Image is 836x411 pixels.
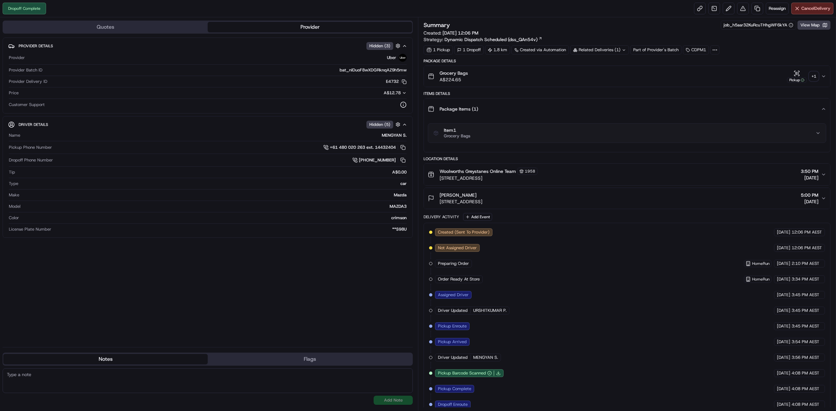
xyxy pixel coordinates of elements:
button: Package Items (1) [424,99,830,119]
button: Pickup+1 [787,70,818,83]
span: HomeRun [752,261,770,266]
button: A$12.78 [349,90,407,96]
span: 3:50 PM [801,168,818,175]
span: 2:10 PM AEST [792,261,819,266]
button: Notes [3,354,208,364]
span: Provider [9,55,25,61]
span: Uber [387,55,396,61]
span: [DATE] [777,323,790,329]
button: Hidden (3) [366,42,402,50]
button: View Map [797,21,830,30]
span: Cancel Delivery [801,6,830,11]
span: Item 1 [444,128,470,133]
span: Dynamic Dispatch Scheduled (dss_QAn54v) [444,36,538,43]
span: [STREET_ADDRESS] [440,198,482,205]
span: Provider Batch ID [9,67,42,73]
div: Items Details [424,91,830,96]
span: Dropoff Phone Number [9,157,53,163]
span: [DATE] [801,175,818,181]
span: Pickup Arrived [438,339,467,345]
span: [DATE] [777,355,790,360]
span: [DATE] [801,198,818,205]
span: 5:00 PM [801,192,818,198]
div: Created via Automation [511,45,569,54]
span: [DATE] [777,308,790,313]
span: Driver Updated [438,355,468,360]
button: Driver DetailsHidden (5) [8,119,407,130]
span: License Plate Number [9,226,51,232]
span: 3:54 PM AEST [792,339,819,345]
span: Created (Sent To Provider) [438,229,490,235]
span: Model [9,204,21,209]
button: Flags [208,354,412,364]
button: Woolworths Greystanes Online Team1958[STREET_ADDRESS]3:50 PM[DATE] [424,164,830,185]
span: Customer Support [9,102,45,108]
span: [STREET_ADDRESS] [440,175,538,181]
span: MENGYAN S. [473,355,498,360]
h3: Summary [424,22,450,28]
a: [PHONE_NUMBER] [352,157,407,164]
button: Add Event [463,213,492,221]
span: Make [9,192,19,198]
span: Pickup Barcode Scanned [438,370,486,376]
span: [DATE] 12:06 PM [442,30,478,36]
button: Reassign [766,3,789,14]
div: 1.8 km [485,45,510,54]
div: 1 Dropoff [454,45,484,54]
span: [DATE] [777,276,790,282]
span: [DATE] [777,386,790,392]
div: + 1 [809,72,818,81]
span: Reassign [769,6,786,11]
span: Package Items ( 1 ) [440,106,478,112]
a: +61 480 020 263 ext. 14432404 [323,144,407,151]
span: 4:08 PM AEST [792,386,819,392]
span: Driver Details [19,122,48,127]
span: [DATE] [777,292,790,298]
span: Hidden ( 5 ) [369,122,390,128]
span: Assigned Driver [438,292,469,298]
button: Grocery BagsA$224.65Pickup+1 [424,66,830,87]
span: Dropoff Enroute [438,402,468,407]
span: HomeRun [752,277,770,282]
span: Price [9,90,19,96]
span: 3:34 PM AEST [792,276,819,282]
span: Tip [9,169,15,175]
div: A$0.00 [18,169,407,175]
span: URSHITKUMAR P. [473,308,506,313]
span: Provider Delivery ID [9,79,47,84]
button: Item1Grocery Bags [428,124,826,143]
span: [DATE] [777,229,790,235]
span: Not Assigned Driver [438,245,477,251]
span: Grocery Bags [444,133,470,139]
div: Pickup [787,77,807,83]
span: [DATE] [777,245,790,251]
span: [PERSON_NAME] [440,192,476,198]
span: Hidden ( 3 ) [369,43,390,49]
div: Package Details [424,58,830,64]
button: Provider DetailsHidden (3) [8,40,407,51]
img: uber-new-logo.jpeg [399,54,407,62]
div: crimson [22,215,407,221]
button: Pickup [787,70,807,83]
span: A$224.65 [440,76,468,83]
button: CancelDelivery [791,3,833,14]
div: Mazda [22,192,407,198]
button: Hidden (5) [366,120,402,129]
div: job_h5asr32KuRcuTHhgWF6kYA [724,22,793,28]
button: Provider [208,22,412,32]
div: CDPM1 [683,45,709,54]
span: Pickup Enroute [438,323,467,329]
span: 3:56 PM AEST [792,355,819,360]
span: 1958 [525,169,535,174]
span: +61 480 020 263 ext. 14432404 [330,145,396,150]
span: 4:08 PM AEST [792,402,819,407]
span: Pickup Phone Number [9,145,52,150]
div: Location Details [424,156,830,161]
button: Quotes [3,22,208,32]
div: Delivery Activity [424,214,459,220]
span: 3:45 PM AEST [792,292,819,298]
span: Preparing Order [438,261,469,266]
span: Driver Updated [438,308,468,313]
span: Woolworths Greystanes Online Team [440,168,516,175]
